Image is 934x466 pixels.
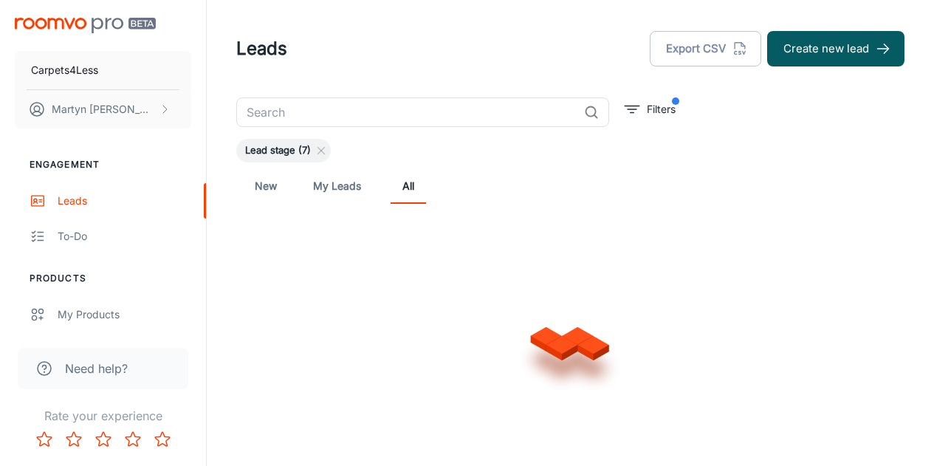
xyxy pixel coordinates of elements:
[15,18,156,33] img: Roomvo PRO Beta
[58,306,191,323] div: My Products
[15,51,191,89] button: Carpets4Less
[118,425,148,454] button: Rate 4 star
[236,97,578,127] input: Search
[647,101,676,117] p: Filters
[30,425,59,454] button: Rate 1 star
[236,35,287,62] h1: Leads
[391,168,426,204] a: All
[58,228,191,244] div: To-do
[650,31,761,66] button: Export CSV
[12,407,194,425] p: Rate your experience
[767,31,904,66] button: Create new lead
[52,101,156,117] p: Martyn [PERSON_NAME]
[621,97,679,121] button: filter
[15,90,191,129] button: Martyn [PERSON_NAME]
[236,139,331,162] div: Lead stage (7)
[65,360,128,377] span: Need help?
[89,425,118,454] button: Rate 3 star
[313,168,361,204] a: My Leads
[148,425,177,454] button: Rate 5 star
[58,193,191,209] div: Leads
[248,168,284,204] a: New
[236,143,320,158] span: Lead stage (7)
[59,425,89,454] button: Rate 2 star
[31,62,98,78] p: Carpets4Less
